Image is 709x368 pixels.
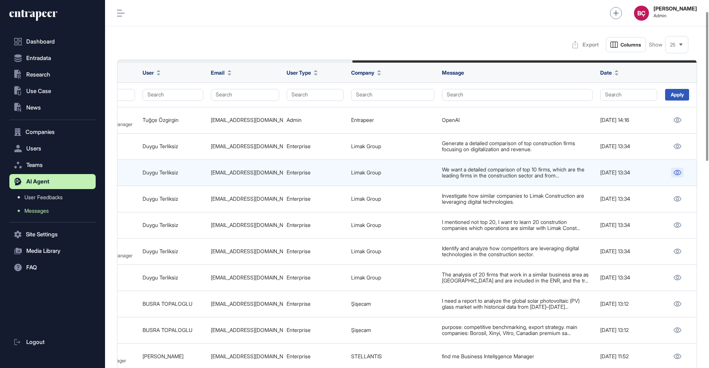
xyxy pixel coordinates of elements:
[211,69,225,77] span: Email
[13,191,96,204] a: User Feedbacks
[649,42,662,48] span: Show
[9,100,96,115] button: News
[211,301,279,307] div: [EMAIL_ADDRESS][DOMAIN_NAME]
[143,195,178,202] a: Duygu Terliksiz
[600,327,657,333] div: [DATE] 13:12
[26,231,58,237] span: Site Settings
[24,208,49,214] span: Messages
[351,169,381,176] a: Limak Group
[287,143,344,149] div: Enterprise
[287,275,344,281] div: Enterprise
[211,327,279,333] div: [EMAIL_ADDRESS][DOMAIN_NAME]
[143,69,161,77] button: User
[351,222,381,228] a: Limak Group
[634,6,649,21] button: BÇ
[442,245,593,258] div: Identify and analyze how competitors are leveraging digital technologies in the construction sector.
[351,274,381,281] a: Limak Group
[70,121,132,127] div: Competitor Analysis Manager
[24,194,63,200] span: User Feedbacks
[26,72,50,78] span: Research
[442,89,593,101] button: Search
[287,69,318,77] button: User Type
[26,339,45,345] span: Logout
[211,69,231,77] button: Email
[211,222,279,228] div: [EMAIL_ADDRESS][DOMAIN_NAME]
[600,89,657,101] button: Search
[287,353,344,359] div: Enterprise
[211,143,279,149] div: [EMAIL_ADDRESS][DOMAIN_NAME]
[211,275,279,281] div: [EMAIL_ADDRESS][DOMAIN_NAME]
[9,51,96,66] button: Entradata
[600,353,657,359] div: [DATE] 11:52
[287,89,344,101] button: Search
[26,105,41,111] span: News
[26,55,51,61] span: Entradata
[606,37,646,52] button: Columns
[9,227,96,242] button: Site Settings
[351,69,381,77] button: Company
[620,42,641,48] span: Columns
[26,146,41,152] span: Users
[442,117,593,123] div: OpenAI
[26,129,55,135] span: Companies
[442,272,593,284] div: The analysis of 20 firms that work in a similar business area as [GEOGRAPHIC_DATA] and are includ...
[351,117,374,123] a: Entrapeer
[351,143,381,149] a: Limak Group
[351,89,434,101] button: Search
[287,248,344,254] div: Enterprise
[211,353,279,359] div: [EMAIL_ADDRESS][DOMAIN_NAME]
[600,117,657,123] div: [DATE] 14:16
[442,353,593,359] div: find me Business Intellşgence Manager
[9,335,96,350] a: Logout
[287,69,311,77] span: User Type
[665,89,689,101] div: Apply
[143,274,178,281] a: Duygu Terliksiz
[442,219,593,231] div: I mentioned not top 20, I want to learn 20 constrution companies which operations are similar wit...
[143,169,178,176] a: Duygu Terliksiz
[143,327,192,333] a: BUSRA TOPALOGLU
[287,301,344,307] div: Enterprise
[351,195,381,202] a: Limak Group
[26,179,50,185] span: AI Agent
[26,248,60,254] span: Media Library
[600,143,657,149] div: [DATE] 13:34
[442,298,593,310] div: I need a report to analyze the global solar photovoltaic (PV) glass market with historical data f...
[442,167,593,179] div: We want a detailed comparison of top 10 firms, which are the leading firms in the construction se...
[143,117,179,123] a: Tuğçe Özgirgin
[9,34,96,49] a: Dashboard
[26,88,51,94] span: Use Case
[442,324,593,336] div: purpose: competitive benchmarking, export strategy. main companies: Borosil, Xinyi, Vitro, Canadi...
[670,42,676,48] span: 25
[70,252,132,258] div: Competitor Analysis Manager
[600,301,657,307] div: [DATE] 13:12
[600,248,657,254] div: [DATE] 13:34
[442,69,464,76] span: Message
[442,193,593,205] div: Investigate how similar companies to Limak Construction are leveraging digital technologies.
[211,89,279,101] button: Search
[351,353,382,359] a: STELLANTIS
[211,117,279,123] div: [EMAIL_ADDRESS][DOMAIN_NAME]
[26,39,55,45] span: Dashboard
[9,174,96,189] button: AI Agent
[9,158,96,173] button: Teams
[287,222,344,228] div: Enterprise
[351,248,381,254] a: Limak Group
[568,37,603,52] button: Export
[211,170,279,176] div: [EMAIL_ADDRESS][DOMAIN_NAME]
[9,260,96,275] button: FAQ
[9,67,96,82] button: Research
[442,140,593,153] div: Generate a detailed comparison of top construction firms focusing on digitalization and revenue.
[287,117,344,123] div: Admin
[600,69,612,77] span: Date
[9,141,96,156] button: Users
[9,84,96,99] button: Use Case
[287,196,344,202] div: Enterprise
[9,125,96,140] button: Companies
[600,196,657,202] div: [DATE] 13:34
[653,13,697,18] span: Admin
[143,300,192,307] a: BUSRA TOPALOGLU
[143,143,178,149] a: Duygu Terliksiz
[287,170,344,176] div: Enterprise
[351,327,371,333] a: Şişecam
